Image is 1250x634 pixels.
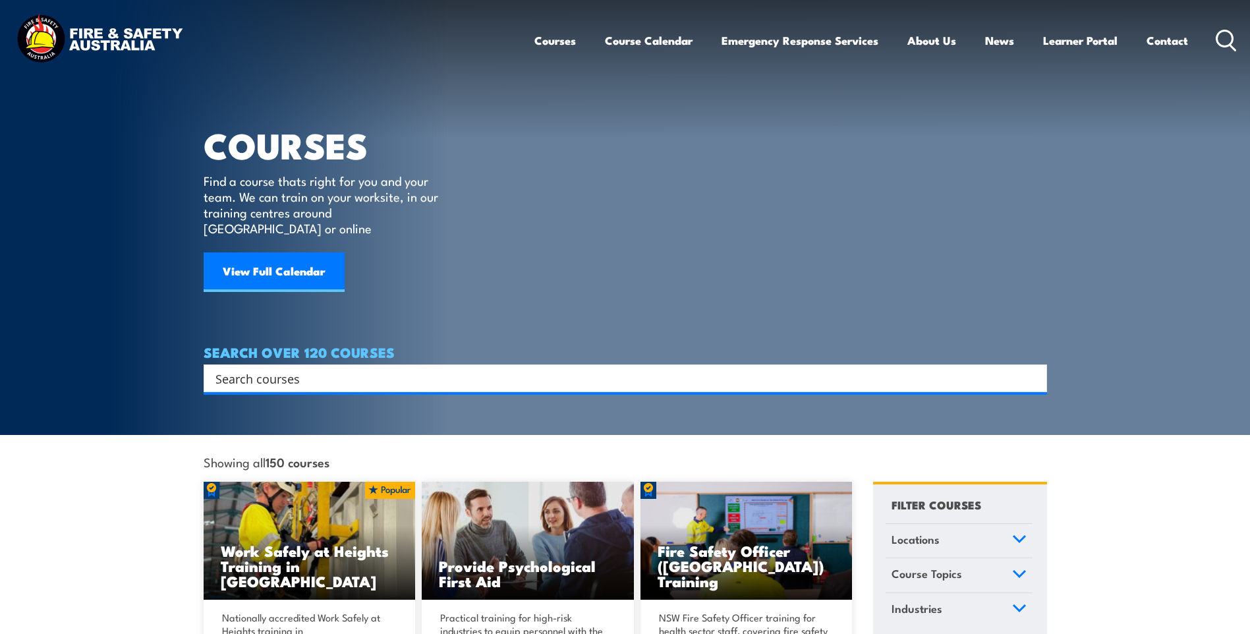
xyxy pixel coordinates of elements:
[892,565,962,583] span: Course Topics
[218,369,1021,388] form: Search form
[907,23,956,58] a: About Us
[204,455,329,469] span: Showing all
[892,496,981,513] h4: FILTER COURSES
[204,482,416,600] a: Work Safely at Heights Training in [GEOGRAPHIC_DATA]
[886,593,1033,627] a: Industries
[204,129,457,160] h1: COURSES
[221,543,399,589] h3: Work Safely at Heights Training in [GEOGRAPHIC_DATA]
[204,252,345,292] a: View Full Calendar
[886,558,1033,592] a: Course Topics
[886,524,1033,558] a: Locations
[985,23,1014,58] a: News
[1147,23,1188,58] a: Contact
[640,482,853,600] img: Fire Safety Advisor
[1043,23,1118,58] a: Learner Portal
[892,531,940,548] span: Locations
[204,482,416,600] img: Work Safely at Heights Training (1)
[422,482,634,600] a: Provide Psychological First Aid
[605,23,693,58] a: Course Calendar
[204,345,1047,359] h4: SEARCH OVER 120 COURSES
[534,23,576,58] a: Courses
[892,600,942,618] span: Industries
[722,23,878,58] a: Emergency Response Services
[658,543,836,589] h3: Fire Safety Officer ([GEOGRAPHIC_DATA]) Training
[422,482,634,600] img: Mental Health First Aid Training Course from Fire & Safety Australia
[439,558,617,589] h3: Provide Psychological First Aid
[640,482,853,600] a: Fire Safety Officer ([GEOGRAPHIC_DATA]) Training
[1024,369,1042,388] button: Search magnifier button
[266,453,329,471] strong: 150 courses
[204,173,444,236] p: Find a course thats right for you and your team. We can train on your worksite, in our training c...
[215,368,1018,388] input: Search input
